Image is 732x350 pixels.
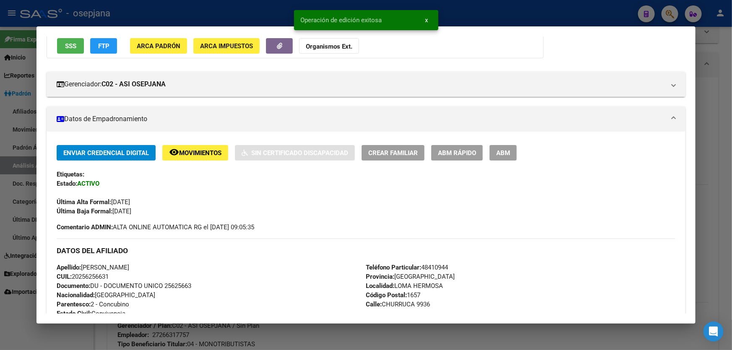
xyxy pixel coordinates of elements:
span: CHURRUCA 9936 [366,301,430,308]
strong: Nacionalidad: [57,291,95,299]
div: Open Intercom Messenger [703,321,724,342]
strong: Calle: [366,301,382,308]
button: Movimientos [162,145,228,161]
button: ABM [490,145,517,161]
button: Sin Certificado Discapacidad [235,145,355,161]
strong: Documento: [57,282,90,290]
span: 20256256631 [57,273,109,280]
button: x [419,13,435,28]
span: Operación de edición exitosa [301,16,382,24]
span: Sin Certificado Discapacidad [251,149,348,157]
span: Crear Familiar [368,149,418,157]
span: Movimientos [179,149,221,157]
strong: Parentesco: [57,301,91,308]
span: LOMA HERMOSA [366,282,443,290]
strong: Etiquetas: [57,171,84,178]
strong: Organismos Ext. [306,43,352,50]
span: Enviar Credencial Digital [63,149,149,157]
span: ARCA Impuestos [200,42,253,50]
button: ABM Rápido [431,145,483,161]
span: Convivencia [57,310,125,317]
span: ABM Rápido [438,149,476,157]
mat-panel-title: Gerenciador: [57,79,665,89]
strong: C02 - ASI OSEPJANA [102,79,166,89]
span: 1657 [366,291,421,299]
strong: Apellido: [57,264,81,271]
strong: Teléfono Particular: [366,264,422,271]
strong: CUIL: [57,273,72,280]
strong: Provincia: [366,273,395,280]
mat-panel-title: Datos de Empadronamiento [57,114,665,124]
button: FTP [90,38,117,54]
h3: DATOS DEL AFILIADO [57,246,675,255]
strong: Localidad: [366,282,395,290]
button: SSS [57,38,84,54]
mat-icon: remove_red_eye [169,147,179,157]
span: FTP [98,42,109,50]
button: ARCA Impuestos [193,38,260,54]
strong: Estado Civil: [57,310,91,317]
span: [GEOGRAPHIC_DATA] [366,273,455,280]
span: x [425,16,428,24]
span: DU - DOCUMENTO UNICO 25625663 [57,282,191,290]
button: Organismos Ext. [299,38,359,54]
strong: Última Baja Formal: [57,207,112,215]
button: ARCA Padrón [130,38,187,54]
span: 48410944 [366,264,448,271]
strong: Código Postal: [366,291,407,299]
strong: ACTIVO [77,180,99,187]
strong: Estado: [57,180,77,187]
strong: Comentario ADMIN: [57,223,113,231]
button: Enviar Credencial Digital [57,145,156,161]
button: Crear Familiar [362,145,425,161]
span: [PERSON_NAME] [57,264,129,271]
span: [DATE] [57,198,130,206]
strong: Última Alta Formal: [57,198,111,206]
span: [GEOGRAPHIC_DATA] [57,291,155,299]
span: ARCA Padrón [137,42,180,50]
span: SSS [65,42,76,50]
span: 2 - Concubino [57,301,129,308]
span: ABM [496,149,510,157]
span: ALTA ONLINE AUTOMATICA RG el [DATE] 09:05:35 [57,223,254,232]
span: [DATE] [57,207,131,215]
mat-expansion-panel-header: Gerenciador:C02 - ASI OSEPJANA [47,72,685,97]
mat-expansion-panel-header: Datos de Empadronamiento [47,106,685,132]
